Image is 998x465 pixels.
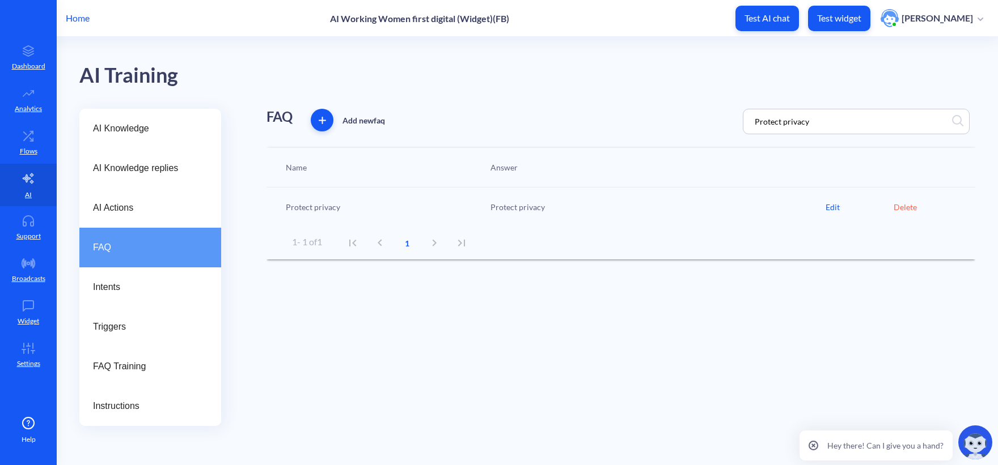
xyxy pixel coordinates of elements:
span: AI Knowledge [93,122,198,135]
p: Support [16,231,41,241]
p: Test AI chat [745,12,790,24]
button: Test widget [808,6,870,31]
span: AI Actions [93,201,198,215]
a: AI Actions [79,188,221,228]
div: Delete [894,201,962,213]
span: Triggers [93,320,198,334]
p: Widget [18,316,39,326]
span: 1 - 1 of 1 [292,236,322,247]
div: Edit [826,201,894,213]
p: [PERSON_NAME] [902,12,973,24]
div: Name [280,161,485,173]
p: Home [66,11,90,25]
input: Search FAQ [749,115,849,128]
div: Answer [485,161,826,173]
span: Instructions [93,399,198,413]
a: Triggers [79,307,221,347]
a: FAQ [79,228,221,267]
span: Intents [93,280,198,294]
h1: FAQ [267,109,293,125]
p: Dashboard [12,61,45,71]
a: Instructions [79,386,221,426]
a: FAQ Training [79,347,221,386]
div: Protect privacy [280,201,485,213]
span: faq [374,116,385,125]
a: Intents [79,267,221,307]
span: 1 [394,237,421,249]
div: Protect privacy [485,201,826,213]
div: AI Training [79,59,178,92]
p: Broadcasts [12,274,45,284]
span: Help [22,434,36,445]
span: FAQ [93,241,198,254]
span: AI Knowledge replies [93,161,198,175]
img: user photo [881,9,899,27]
a: AI Knowledge [79,109,221,148]
p: Analytics [15,104,42,114]
a: AI Knowledge replies [79,148,221,188]
img: copilot-icon.svg [958,425,992,459]
p: Flows [20,146,37,156]
button: current [394,229,421,257]
p: Hey there! Can I give you a hand? [827,440,944,451]
p: AI Working Women first digital (Widget)(FB) [330,13,509,24]
p: Test widget [817,12,861,24]
p: AI [25,190,32,200]
p: Settings [17,359,40,369]
span: FAQ Training [93,360,198,373]
button: user photo[PERSON_NAME] [875,8,989,28]
button: Test AI chat [735,6,799,31]
p: Add new [342,114,385,126]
